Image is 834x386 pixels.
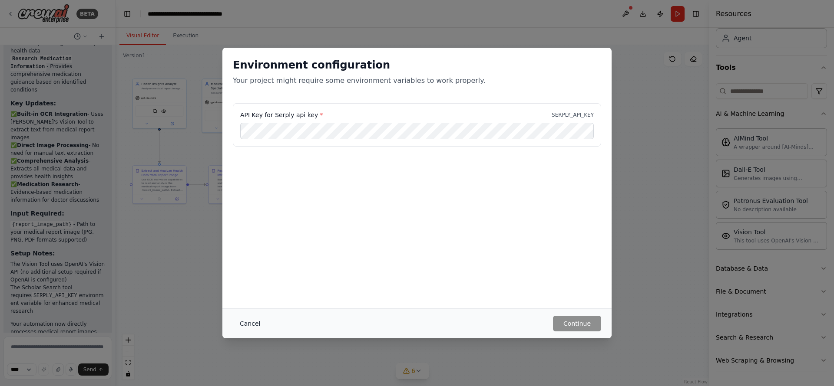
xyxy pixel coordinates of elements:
[233,316,267,331] button: Cancel
[552,111,594,118] p: SERPLY_API_KEY
[233,75,601,86] p: Your project might require some environment variables to work properly.
[240,111,323,119] label: API Key for Serply api key
[233,58,601,72] h2: Environment configuration
[553,316,601,331] button: Continue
